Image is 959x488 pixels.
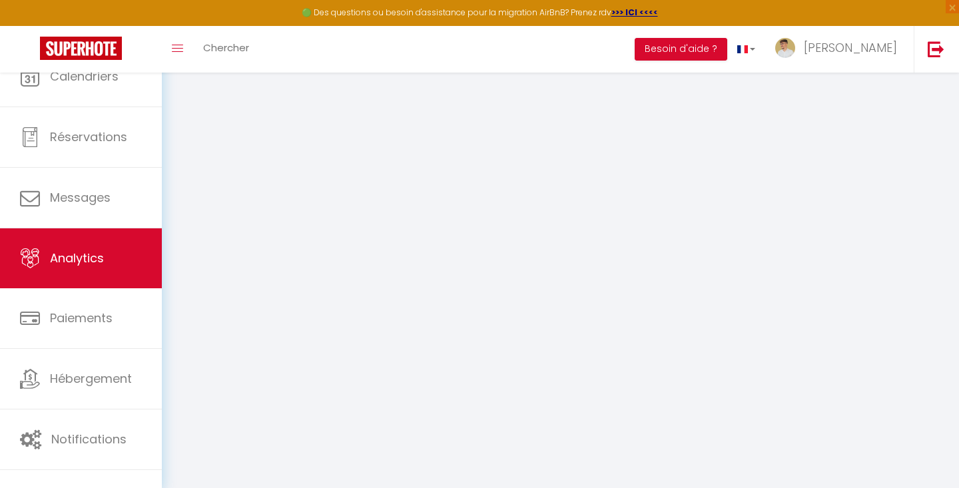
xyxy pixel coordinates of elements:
img: logout [928,41,944,57]
a: Chercher [193,26,259,73]
a: >>> ICI <<<< [611,7,658,18]
span: Messages [50,189,111,206]
button: Besoin d'aide ? [635,38,727,61]
span: Hébergement [50,370,132,387]
img: Super Booking [40,37,122,60]
a: ... [PERSON_NAME] [765,26,914,73]
span: Analytics [50,250,104,266]
img: ... [775,38,795,58]
span: Réservations [50,128,127,145]
span: Calendriers [50,68,119,85]
span: Chercher [203,41,249,55]
span: [PERSON_NAME] [804,39,897,56]
span: Paiements [50,310,113,326]
span: Notifications [51,431,127,447]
